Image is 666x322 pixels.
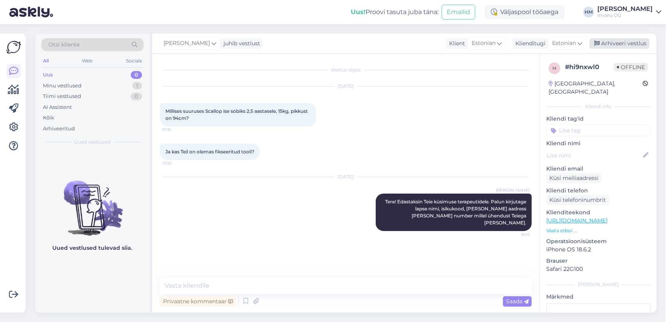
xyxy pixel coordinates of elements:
div: Tiimi vestlused [43,93,81,100]
span: Tere! Edastaksin Teie küsimuse terapeutidele. Palun kirjutage lapse nimi, isikukood, [PERSON_NAME... [385,199,527,226]
span: Estonian [552,39,576,48]
p: Kliendi telefon [546,187,650,195]
div: Web [81,56,94,66]
div: Küsi telefoninumbrit [546,195,609,205]
input: Lisa nimi [547,151,641,160]
div: Vestlus algas [160,66,532,73]
div: juhib vestlust [220,39,260,48]
p: Kliendi email [546,165,650,173]
div: [GEOGRAPHIC_DATA], [GEOGRAPHIC_DATA] [549,80,643,96]
div: [DATE] [160,173,532,180]
input: Lisa tag [546,125,650,136]
p: Vaata edasi ... [546,227,650,234]
div: Socials [124,56,144,66]
p: Kliendi tag'id [546,115,650,123]
span: Uued vestlused [75,139,111,146]
div: Klient [446,39,465,48]
div: # hi9nxwl0 [565,62,614,72]
span: 17:32 [162,160,192,166]
div: Klienditugi [512,39,545,48]
div: Väljaspool tööaega [485,5,565,19]
div: [PERSON_NAME] [546,281,650,288]
a: [PERSON_NAME]Invaru OÜ [597,6,661,18]
button: Emailid [442,5,475,20]
div: All [41,56,50,66]
div: Arhiveeritud [43,125,75,133]
span: Estonian [472,39,496,48]
div: Invaru OÜ [597,12,653,18]
span: h [552,65,556,71]
p: Operatsioonisüsteem [546,237,650,246]
p: Brauser [546,257,650,265]
div: [DATE] [160,83,532,90]
span: 8:45 [500,231,529,237]
div: 0 [131,71,142,79]
div: [PERSON_NAME] [597,6,653,12]
p: Uued vestlused tulevad siia. [53,244,133,252]
p: Märkmed [546,293,650,301]
div: Kliendi info [546,103,650,110]
div: Arhiveeri vestlus [590,38,650,49]
p: Kliendi nimi [546,139,650,148]
span: [PERSON_NAME] [496,187,529,193]
b: Uus! [351,8,366,16]
span: Offline [614,63,648,71]
span: Millises suuruses Scallop ise sobiks 2,5 aastasele, 15kg, pikkust on 94cm? [165,108,309,121]
span: Ja kas Teil on olemas fikseeritud tooli? [165,149,254,155]
div: Privaatne kommentaar [160,296,236,307]
div: 1 [132,82,142,90]
div: HM [583,7,594,18]
p: iPhone OS 18.6.2 [546,246,650,254]
a: [URL][DOMAIN_NAME] [546,217,607,224]
div: Uus [43,71,53,79]
img: No chats [35,167,150,237]
span: [PERSON_NAME] [163,39,210,48]
div: Küsi meiliaadressi [546,173,602,183]
div: Kõik [43,114,54,122]
div: AI Assistent [43,103,72,111]
span: 17:31 [162,127,192,133]
p: Safari 22G100 [546,265,650,273]
p: Klienditeekond [546,208,650,217]
div: 0 [131,93,142,100]
span: Otsi kliente [48,41,80,49]
div: Proovi tasuta juba täna: [351,7,439,17]
div: Minu vestlused [43,82,82,90]
span: Saada [506,298,529,305]
img: Askly Logo [6,40,21,55]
